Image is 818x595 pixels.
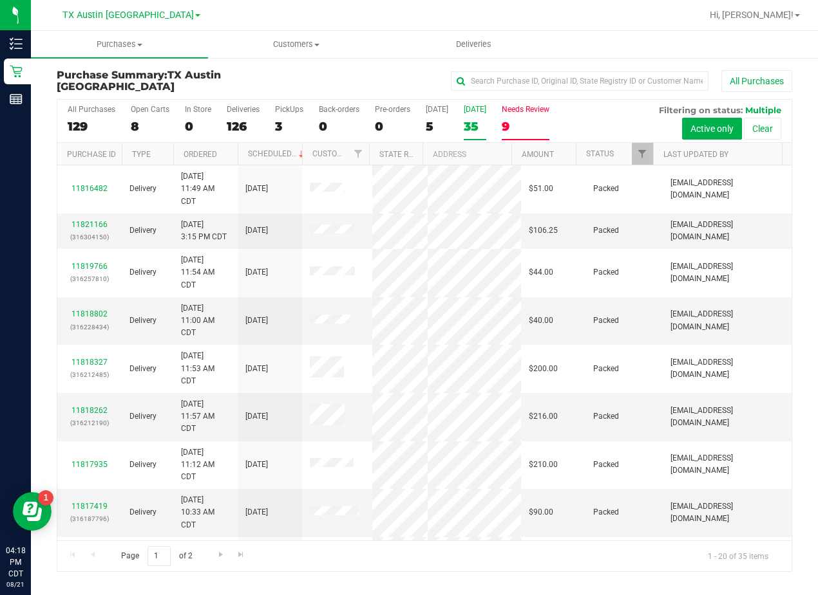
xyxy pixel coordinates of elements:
span: [DATE] 11:53 AM CDT [181,350,230,387]
div: 0 [375,119,410,134]
span: [DATE] 11:54 AM CDT [181,254,230,291]
a: Go to the next page [211,546,230,563]
div: PickUps [275,105,303,114]
span: $90.00 [529,506,553,518]
a: 11819766 [71,262,108,271]
p: (316304150) [65,231,114,243]
a: Status [586,149,614,158]
div: 126 [227,119,260,134]
span: Hi, [PERSON_NAME]! [710,10,794,20]
div: Back-orders [319,105,359,114]
a: 11817419 [71,502,108,511]
div: Needs Review [502,105,549,114]
th: Address [423,143,511,165]
div: Open Carts [131,105,169,114]
span: $40.00 [529,315,553,327]
span: [DATE] 11:49 AM CDT [181,170,230,208]
span: Packed [593,506,619,518]
a: Amount [522,150,554,159]
a: 11818327 [71,358,108,367]
button: All Purchases [721,70,792,92]
h3: Purchase Summary: [57,69,302,92]
span: [DATE] 11:57 AM CDT [181,398,230,435]
span: [DATE] 11:12 AM CDT [181,446,230,484]
span: [EMAIL_ADDRESS][DOMAIN_NAME] [671,177,784,201]
span: [DATE] [245,224,268,237]
span: $44.00 [529,266,553,279]
input: Search Purchase ID, Original ID, State Registry ID or Customer Name... [451,71,709,91]
span: Deliveries [439,39,509,50]
span: [DATE] [245,363,268,375]
span: [DATE] 3:15 PM CDT [181,219,227,243]
span: Packed [593,266,619,279]
div: 35 [464,119,486,134]
button: Clear [744,118,781,140]
a: Customers [208,31,385,58]
span: [EMAIL_ADDRESS][DOMAIN_NAME] [671,452,784,477]
span: Packed [593,459,619,471]
p: (316228434) [65,321,114,333]
span: [EMAIL_ADDRESS][DOMAIN_NAME] [671,405,784,429]
div: 9 [502,119,549,134]
div: 3 [275,119,303,134]
span: $200.00 [529,363,558,375]
div: All Purchases [68,105,115,114]
span: Delivery [129,410,157,423]
span: Page of 2 [110,546,203,566]
span: Packed [593,410,619,423]
span: Delivery [129,224,157,237]
span: Packed [593,315,619,327]
p: (316212485) [65,369,114,381]
span: $210.00 [529,459,558,471]
div: 8 [131,119,169,134]
span: $106.25 [529,224,558,237]
a: 11818262 [71,406,108,415]
div: In Store [185,105,211,114]
div: [DATE] [426,105,448,114]
span: $216.00 [529,410,558,423]
p: 08/21 [6,580,25,589]
span: [EMAIL_ADDRESS][DOMAIN_NAME] [671,356,784,381]
inline-svg: Reports [10,93,23,105]
span: [DATE] [245,183,268,195]
span: Purchases [31,39,208,50]
span: [DATE] [245,266,268,279]
span: [EMAIL_ADDRESS][DOMAIN_NAME] [671,219,784,243]
p: (316187796) [65,513,114,525]
inline-svg: Retail [10,65,23,78]
a: 11817935 [71,460,108,469]
div: 129 [68,119,115,134]
a: Customer [312,149,352,158]
span: Delivery [129,315,157,327]
a: Filter [348,143,369,165]
a: Purchase ID [67,150,116,159]
span: $51.00 [529,183,553,195]
a: Last Updated By [663,150,728,159]
div: 0 [185,119,211,134]
span: [DATE] [245,410,268,423]
p: (316257810) [65,273,114,285]
div: [DATE] [464,105,486,114]
inline-svg: Inventory [10,37,23,50]
div: Deliveries [227,105,260,114]
a: 11821166 [71,220,108,229]
button: Active only [682,118,742,140]
span: Customers [209,39,385,50]
span: Multiple [745,105,781,115]
span: [EMAIL_ADDRESS][DOMAIN_NAME] [671,308,784,333]
a: 11816482 [71,184,108,193]
span: [DATE] [245,459,268,471]
span: Delivery [129,363,157,375]
iframe: Resource center [13,492,52,531]
div: 5 [426,119,448,134]
span: Delivery [129,506,157,518]
input: 1 [147,546,171,566]
div: Pre-orders [375,105,410,114]
span: Packed [593,183,619,195]
a: Ordered [184,150,217,159]
p: (316212190) [65,417,114,429]
p: 04:18 PM CDT [6,545,25,580]
span: Packed [593,224,619,237]
a: 11818802 [71,309,108,318]
span: Packed [593,363,619,375]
